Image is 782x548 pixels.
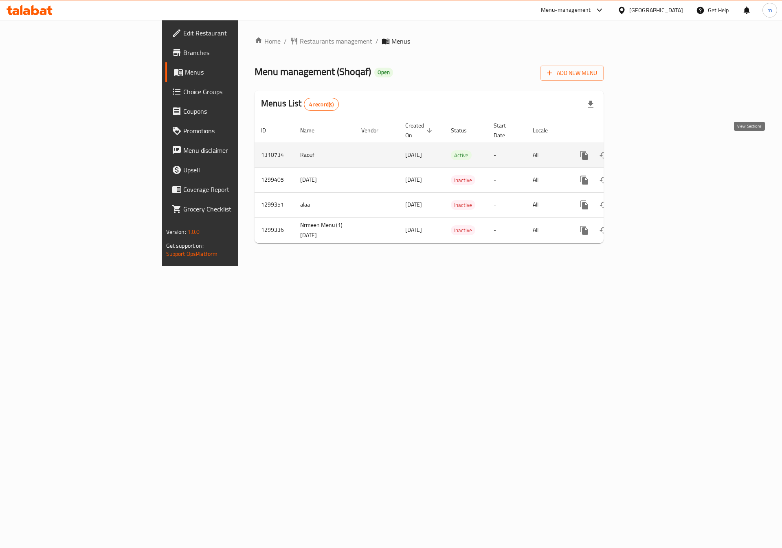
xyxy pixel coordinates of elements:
[165,199,293,219] a: Grocery Checklist
[165,101,293,121] a: Coupons
[594,170,614,190] button: Change Status
[575,195,594,215] button: more
[166,227,186,237] span: Version:
[166,240,204,251] span: Get support on:
[629,6,683,15] div: [GEOGRAPHIC_DATA]
[183,165,286,175] span: Upsell
[575,220,594,240] button: more
[540,66,604,81] button: Add New Menu
[526,167,568,192] td: All
[374,68,393,77] div: Open
[183,87,286,97] span: Choice Groups
[594,220,614,240] button: Change Status
[187,227,200,237] span: 1.0.0
[183,204,286,214] span: Grocery Checklist
[451,225,475,235] div: Inactive
[568,118,659,143] th: Actions
[255,118,659,243] table: enhanced table
[165,82,293,101] a: Choice Groups
[547,68,597,78] span: Add New Menu
[526,217,568,243] td: All
[261,97,339,111] h2: Menus List
[294,217,355,243] td: Nrmeen Menu (1) [DATE]
[575,170,594,190] button: more
[487,167,526,192] td: -
[767,6,772,15] span: m
[575,145,594,165] button: more
[165,121,293,141] a: Promotions
[487,217,526,243] td: -
[304,98,339,111] div: Total records count
[487,192,526,217] td: -
[165,141,293,160] a: Menu disclaimer
[594,195,614,215] button: Change Status
[183,126,286,136] span: Promotions
[183,185,286,194] span: Coverage Report
[405,199,422,210] span: [DATE]
[405,150,422,160] span: [DATE]
[361,125,389,135] span: Vendor
[451,150,472,160] div: Active
[185,67,286,77] span: Menus
[376,36,378,46] li: /
[526,192,568,217] td: All
[183,106,286,116] span: Coupons
[391,36,410,46] span: Menus
[533,125,558,135] span: Locale
[541,5,591,15] div: Menu-management
[294,192,355,217] td: alaa
[451,175,475,185] div: Inactive
[183,145,286,155] span: Menu disclaimer
[487,143,526,167] td: -
[165,180,293,199] a: Coverage Report
[183,48,286,57] span: Branches
[405,224,422,235] span: [DATE]
[405,174,422,185] span: [DATE]
[165,23,293,43] a: Edit Restaurant
[405,121,435,140] span: Created On
[165,62,293,82] a: Menus
[255,36,604,46] nav: breadcrumb
[304,101,339,108] span: 4 record(s)
[494,121,516,140] span: Start Date
[451,176,475,185] span: Inactive
[300,125,325,135] span: Name
[451,200,475,210] span: Inactive
[581,95,600,114] div: Export file
[183,28,286,38] span: Edit Restaurant
[294,143,355,167] td: Raouf
[300,36,372,46] span: Restaurants management
[165,160,293,180] a: Upsell
[165,43,293,62] a: Branches
[255,62,371,81] span: Menu management ( Shoqaf )
[526,143,568,167] td: All
[166,249,218,259] a: Support.OpsPlatform
[451,151,472,160] span: Active
[451,125,477,135] span: Status
[290,36,372,46] a: Restaurants management
[261,125,277,135] span: ID
[294,167,355,192] td: [DATE]
[451,226,475,235] span: Inactive
[374,69,393,76] span: Open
